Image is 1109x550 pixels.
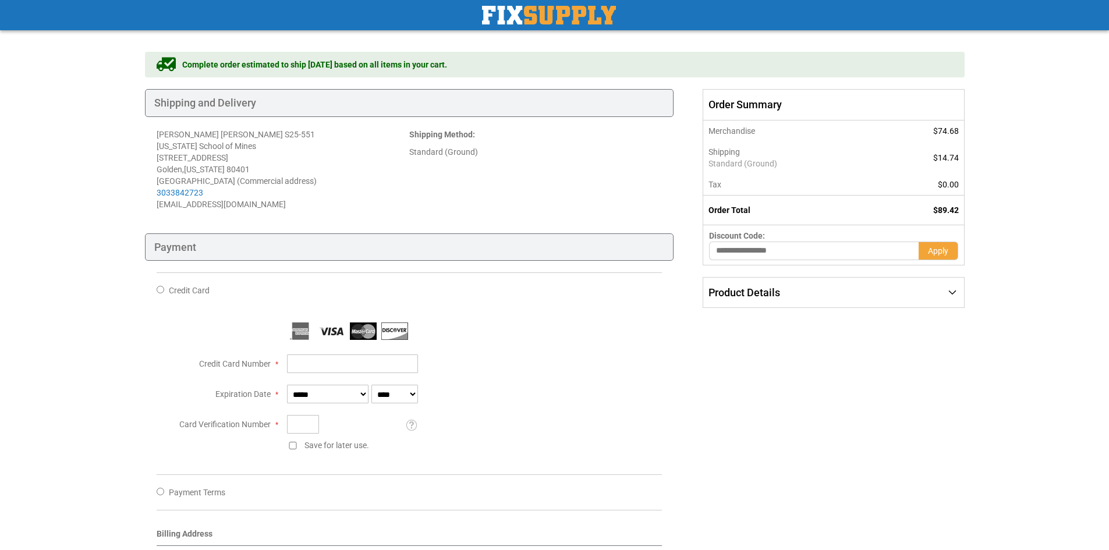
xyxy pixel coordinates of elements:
div: Standard (Ground) [409,146,662,158]
a: store logo [482,6,616,24]
span: Shipping [708,147,740,157]
span: Apply [928,246,948,256]
button: Apply [919,242,958,260]
img: Fix Industrial Supply [482,6,616,24]
span: Discount Code: [709,231,765,240]
span: Standard (Ground) [708,158,876,169]
th: Merchandise [703,120,882,141]
img: MasterCard [350,322,377,340]
span: Expiration Date [215,389,271,399]
span: Product Details [708,286,780,299]
span: Order Summary [703,89,964,120]
span: Save for later use. [304,441,369,450]
span: $74.68 [933,126,959,136]
span: Shipping Method [409,130,473,139]
address: [PERSON_NAME] [PERSON_NAME] S25-551 [US_STATE] School of Mines [STREET_ADDRESS] Golden , 80401 [G... [157,129,409,210]
span: Complete order estimated to ship [DATE] based on all items in your cart. [182,59,447,70]
span: Credit Card Number [199,359,271,368]
span: Credit Card [169,286,210,295]
img: Discover [381,322,408,340]
th: Tax [703,174,882,196]
span: $14.74 [933,153,959,162]
span: $0.00 [938,180,959,189]
img: American Express [287,322,314,340]
span: [US_STATE] [184,165,225,174]
div: Billing Address [157,528,662,546]
span: Card Verification Number [179,420,271,429]
img: Visa [318,322,345,340]
strong: : [409,130,475,139]
div: Shipping and Delivery [145,89,674,117]
div: Payment [145,233,674,261]
span: [EMAIL_ADDRESS][DOMAIN_NAME] [157,200,286,209]
span: $89.42 [933,205,959,215]
a: 3033842723 [157,188,203,197]
strong: Order Total [708,205,750,215]
span: Payment Terms [169,488,225,497]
